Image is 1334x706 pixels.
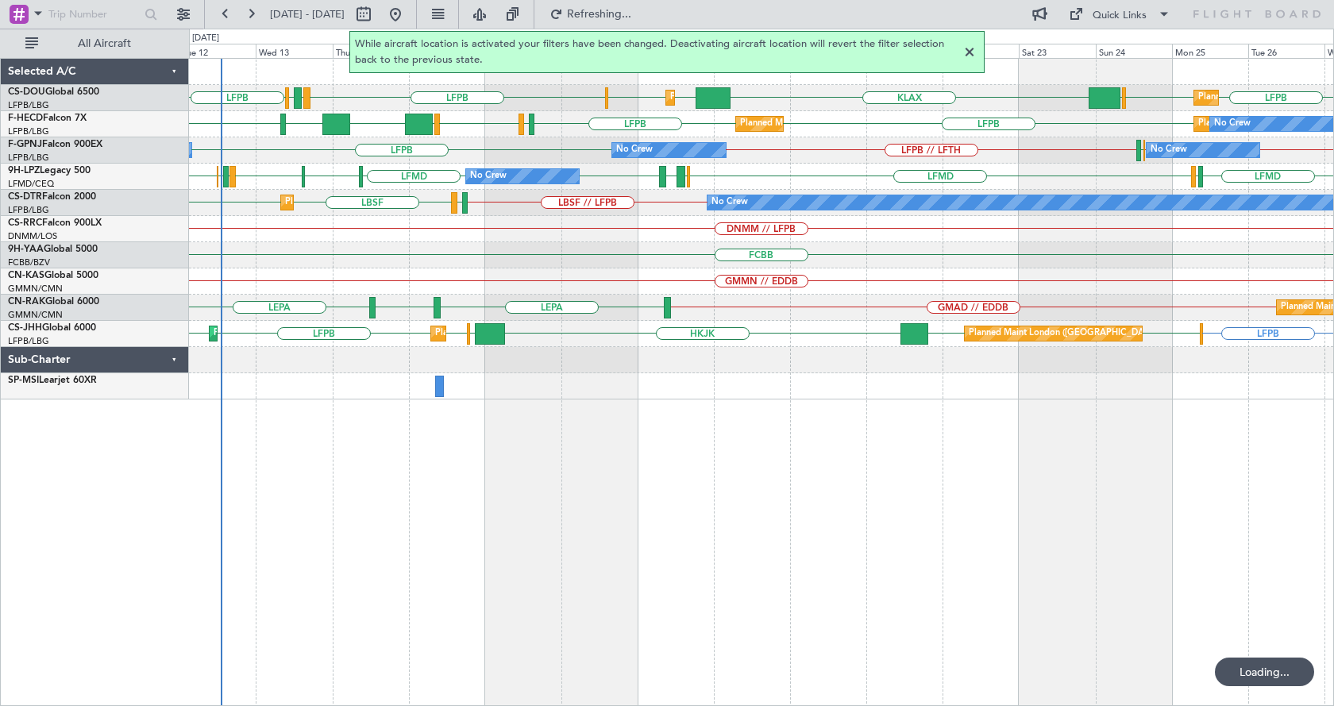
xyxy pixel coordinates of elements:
[1061,2,1178,27] button: Quick Links
[470,164,507,188] div: No Crew
[8,192,96,202] a: CS-DTRFalcon 2000
[8,297,45,307] span: CN-RAK
[8,140,102,149] a: F-GPNJFalcon 900EX
[8,114,87,123] a: F-HECDFalcon 7X
[8,283,63,295] a: GMMN/CMN
[8,297,99,307] a: CN-RAKGlobal 6000
[566,9,633,20] span: Refreshing...
[616,138,653,162] div: No Crew
[8,125,49,137] a: LFPB/LBG
[8,192,42,202] span: CS-DTR
[8,166,91,176] a: 9H-LPZLegacy 500
[8,335,49,347] a: LFPB/LBG
[435,322,685,345] div: Planned Maint [GEOGRAPHIC_DATA] ([GEOGRAPHIC_DATA])
[740,112,990,136] div: Planned Maint [GEOGRAPHIC_DATA] ([GEOGRAPHIC_DATA])
[8,271,44,280] span: CN-KAS
[1215,658,1314,686] div: Loading...
[1214,112,1251,136] div: No Crew
[8,152,49,164] a: LFPB/LBG
[8,323,42,333] span: CS-JHH
[711,191,748,214] div: No Crew
[8,230,57,242] a: DNMM/LOS
[8,87,45,97] span: CS-DOU
[8,309,63,321] a: GMMN/CMN
[48,2,140,26] input: Trip Number
[8,257,50,268] a: FCBB/BZV
[214,322,464,345] div: Planned Maint [GEOGRAPHIC_DATA] ([GEOGRAPHIC_DATA])
[8,245,44,254] span: 9H-YAA
[8,114,43,123] span: F-HECD
[8,271,98,280] a: CN-KASGlobal 5000
[1151,138,1187,162] div: No Crew
[8,323,96,333] a: CS-JHHGlobal 6000
[8,204,49,216] a: LFPB/LBG
[285,191,366,214] div: Planned Maint Sofia
[8,99,49,111] a: LFPB/LBG
[8,218,42,228] span: CS-RRC
[969,322,1159,345] div: Planned Maint London ([GEOGRAPHIC_DATA])
[1093,8,1147,24] div: Quick Links
[542,2,638,27] button: Refreshing...
[8,245,98,254] a: 9H-YAAGlobal 5000
[8,87,99,97] a: CS-DOUGlobal 6500
[8,140,42,149] span: F-GPNJ
[8,166,40,176] span: 9H-LPZ
[670,86,920,110] div: Planned Maint [GEOGRAPHIC_DATA] ([GEOGRAPHIC_DATA])
[270,7,345,21] span: [DATE] - [DATE]
[355,37,960,68] span: While aircraft location is activated your filters have been changed. Deactivating aircraft locati...
[8,376,97,385] a: SP-MSILearjet 60XR
[8,178,54,190] a: LFMD/CEQ
[8,218,102,228] a: CS-RRCFalcon 900LX
[8,376,39,385] span: SP-MSI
